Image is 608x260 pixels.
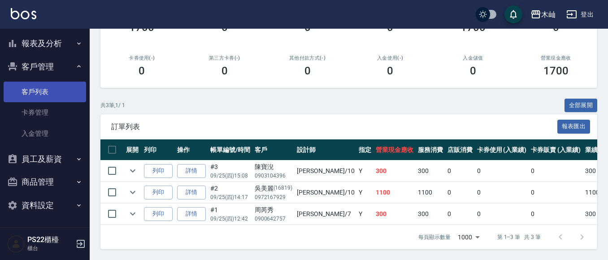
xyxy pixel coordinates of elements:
p: 09/25 (四) 15:08 [210,172,250,180]
p: 0972167929 [255,193,293,201]
th: 客戶 [252,139,295,160]
button: expand row [126,207,139,221]
th: 指定 [356,139,373,160]
p: (16819) [274,184,293,193]
h2: 第三方卡券(-) [194,55,256,61]
p: 第 1–3 筆 共 3 筆 [497,233,541,241]
div: 陳寶淣 [255,162,293,172]
div: 木屾 [541,9,556,20]
td: 300 [373,160,416,182]
td: 0 [529,182,583,203]
td: 0 [445,160,475,182]
p: 每頁顯示數量 [418,233,451,241]
td: 1100 [416,182,445,203]
td: 0 [445,182,475,203]
a: 詳情 [177,164,206,178]
p: 櫃台 [27,244,73,252]
td: Y [356,160,373,182]
button: 列印 [144,186,173,199]
td: 0 [475,204,529,225]
h3: 0 [221,65,228,77]
button: 報表匯出 [557,120,591,134]
button: 商品管理 [4,170,86,194]
p: 共 3 筆, 1 / 1 [100,101,125,109]
div: 周芮秀 [255,205,293,215]
h2: 其他付款方式(-) [277,55,338,61]
h3: 1700 [543,65,569,77]
div: 1000 [454,225,483,249]
h5: PS22櫃檯 [27,235,73,244]
button: 報表及分析 [4,32,86,55]
button: save [504,5,522,23]
td: 0 [445,204,475,225]
th: 卡券販賣 (入業績) [529,139,583,160]
a: 詳情 [177,186,206,199]
button: 全部展開 [565,99,598,113]
p: 0903104396 [255,172,293,180]
td: 0 [475,182,529,203]
h3: 0 [387,65,393,77]
th: 列印 [142,139,175,160]
h2: 營業現金應收 [525,55,586,61]
th: 展開 [124,139,142,160]
button: 客戶管理 [4,55,86,78]
p: 0900642757 [255,215,293,223]
a: 詳情 [177,207,206,221]
button: 列印 [144,207,173,221]
h3: 0 [139,65,145,77]
th: 帳單編號/時間 [208,139,252,160]
th: 操作 [175,139,208,160]
td: #1 [208,204,252,225]
a: 客戶列表 [4,82,86,102]
td: [PERSON_NAME] /10 [295,182,356,203]
button: 員工及薪資 [4,147,86,171]
button: expand row [126,164,139,178]
button: 登出 [563,6,597,23]
td: 300 [373,204,416,225]
th: 店販消費 [445,139,475,160]
p: 09/25 (四) 14:17 [210,193,250,201]
td: 1100 [373,182,416,203]
span: 訂單列表 [111,122,557,131]
td: Y [356,182,373,203]
td: [PERSON_NAME] /10 [295,160,356,182]
td: #2 [208,182,252,203]
button: 列印 [144,164,173,178]
td: 0 [475,160,529,182]
th: 設計師 [295,139,356,160]
button: expand row [126,186,139,199]
td: [PERSON_NAME] /7 [295,204,356,225]
td: 0 [529,160,583,182]
p: 09/25 (四) 12:42 [210,215,250,223]
button: 木屾 [527,5,559,24]
td: 0 [529,204,583,225]
h2: 卡券使用(-) [111,55,173,61]
img: Person [7,235,25,253]
td: #3 [208,160,252,182]
td: Y [356,204,373,225]
div: 吳美麗 [255,184,293,193]
img: Logo [11,8,36,19]
th: 營業現金應收 [373,139,416,160]
h2: 入金儲值 [443,55,504,61]
a: 入金管理 [4,123,86,144]
a: 報表匯出 [557,122,591,130]
td: 300 [416,160,445,182]
td: 300 [416,204,445,225]
h3: 0 [304,65,311,77]
h3: 0 [470,65,476,77]
th: 卡券使用 (入業績) [475,139,529,160]
h2: 入金使用(-) [360,55,421,61]
button: 資料設定 [4,194,86,217]
a: 卡券管理 [4,102,86,123]
th: 服務消費 [416,139,445,160]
